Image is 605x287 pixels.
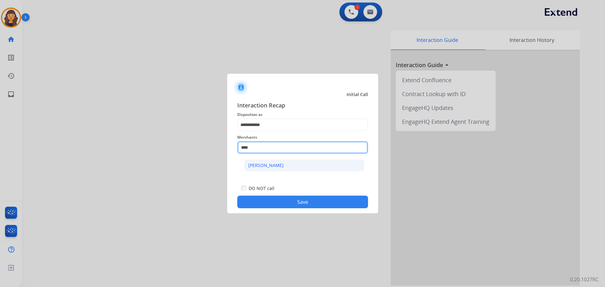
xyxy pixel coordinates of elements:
[237,111,368,118] span: Disposition as
[347,91,368,98] span: Initial Call
[248,162,284,169] div: [PERSON_NAME]
[570,276,599,283] p: 0.20.1027RC
[237,196,368,208] button: Save
[237,101,368,111] span: Interaction Recap
[233,80,249,95] img: contactIcon
[249,185,274,192] label: DO NOT call
[237,134,368,141] span: Merchants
